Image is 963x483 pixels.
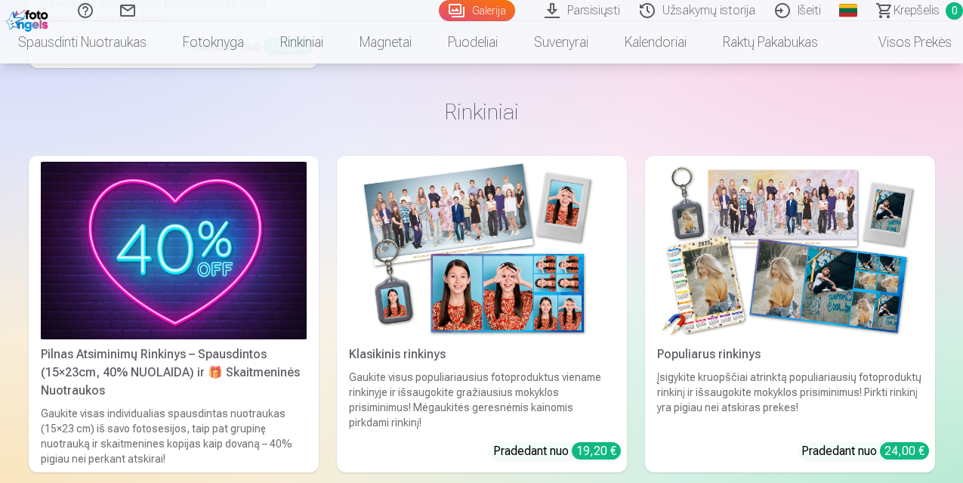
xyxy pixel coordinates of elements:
span: 0 [946,2,963,20]
div: Klasikinis rinkinys [343,345,621,364]
a: Suvenyrai [516,21,607,63]
a: Rinkiniai [262,21,341,63]
a: Klasikinis rinkinysKlasikinis rinkinysGaukite visus populiariausius fotoproduktus viename rinkiny... [337,156,627,472]
a: Raktų pakabukas [705,21,836,63]
a: Magnetai [341,21,430,63]
a: Populiarus rinkinysPopuliarus rinkinysĮsigykite kruopščiai atrinktą populiariausių fotoproduktų r... [645,156,935,472]
div: Pradedant nuo [801,442,929,460]
img: Pilnas Atsiminimų Rinkinys – Spausdintos (15×23cm, 40% NUOLAIDA) ir 🎁 Skaitmeninės Nuotraukos [41,162,307,339]
div: Pilnas Atsiminimų Rinkinys – Spausdintos (15×23cm, 40% NUOLAIDA) ir 🎁 Skaitmeninės Nuotraukos [35,345,313,400]
a: Kalendoriai [607,21,705,63]
div: 19,20 € [572,442,621,460]
div: Įsigykite kruopščiai atrinktą populiariausių fotoproduktų rinkinį ir išsaugokite mokyklos prisimi... [651,370,929,430]
h3: Rinkiniai [41,98,923,125]
a: Fotoknyga [165,21,262,63]
img: /fa2 [6,6,52,32]
div: 24,00 € [880,442,929,460]
a: Puodeliai [430,21,516,63]
div: Pradedant nuo [493,442,621,460]
img: Populiarus rinkinys [657,162,923,339]
div: Gaukite visus populiariausius fotoproduktus viename rinkinyje ir išsaugokite gražiausius mokyklos... [343,370,621,430]
div: Populiarus rinkinys [651,345,929,364]
img: Klasikinis rinkinys [349,162,615,339]
span: Krepšelis [894,2,940,20]
div: Gaukite visas individualias spausdintas nuotraukas (15×23 cm) iš savo fotosesijos, taip pat grupi... [35,406,313,466]
a: Pilnas Atsiminimų Rinkinys – Spausdintos (15×23cm, 40% NUOLAIDA) ir 🎁 Skaitmeninės NuotraukosPiln... [29,156,319,472]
